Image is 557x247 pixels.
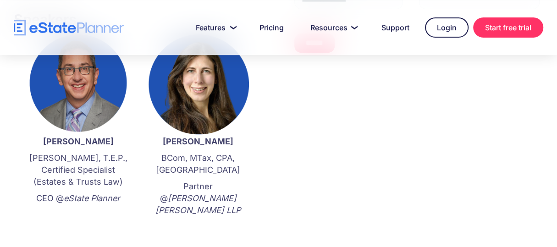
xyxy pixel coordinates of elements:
[163,137,233,146] strong: [PERSON_NAME]
[185,18,244,37] a: Features
[473,17,543,38] a: Start free trial
[14,20,124,36] a: home
[147,152,248,176] p: BCom, MTax, CPA, [GEOGRAPHIC_DATA]
[125,38,168,46] span: Phone number
[299,18,366,37] a: Resources
[28,152,129,188] p: [PERSON_NAME], T.E.P., Certified Specialist (Estates & Trusts Law)
[155,193,241,215] em: [PERSON_NAME] [PERSON_NAME] LLP
[43,137,114,146] strong: [PERSON_NAME]
[147,221,248,233] p: ‍
[28,192,129,204] p: CEO @
[64,193,120,203] em: eState Planner
[425,17,469,38] a: Login
[147,181,248,216] p: Partner @
[370,18,420,37] a: Support
[28,209,129,221] p: ‍
[125,76,244,83] span: Number of [PERSON_NAME] per month
[248,18,295,37] a: Pricing
[125,0,158,8] span: Last Name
